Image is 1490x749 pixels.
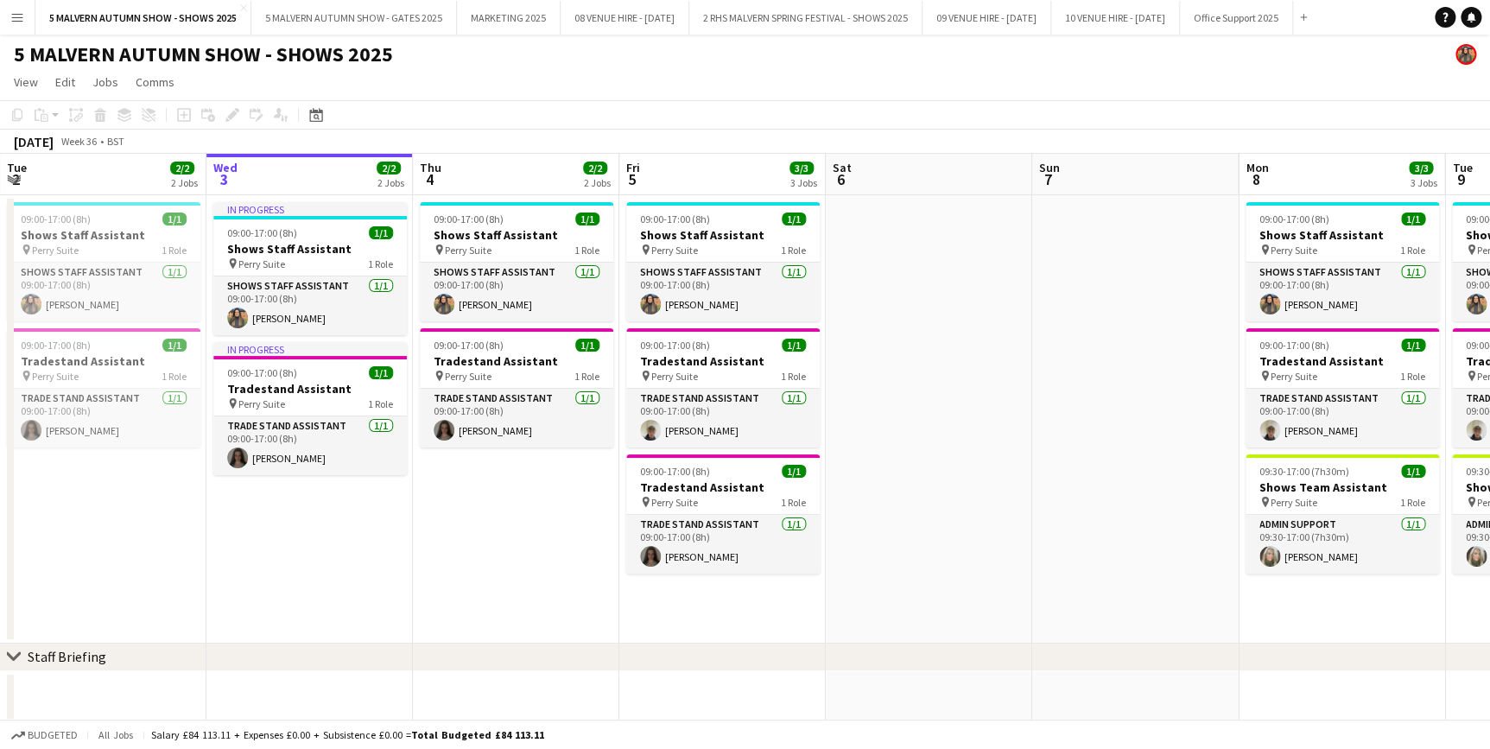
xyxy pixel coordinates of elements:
span: 1 Role [368,397,393,410]
app-card-role: Shows Staff Assistant1/109:00-17:00 (8h)[PERSON_NAME] [626,263,820,321]
span: 09:00-17:00 (8h) [434,213,504,225]
app-job-card: 09:00-17:00 (8h)1/1Tradestand Assistant Perry Suite1 RoleTrade Stand Assistant1/109:00-17:00 (8h)... [626,328,820,447]
a: Edit [48,71,82,93]
span: 1/1 [782,339,806,352]
div: In progress [213,342,407,356]
app-job-card: In progress09:00-17:00 (8h)1/1Shows Staff Assistant Perry Suite1 RoleShows Staff Assistant1/109:0... [213,202,407,335]
span: 1 Role [574,370,599,383]
app-job-card: 09:00-17:00 (8h)1/1Shows Staff Assistant Perry Suite1 RoleShows Staff Assistant1/109:00-17:00 (8h... [626,202,820,321]
h3: Tradestand Assistant [7,353,200,369]
span: Perry Suite [651,370,698,383]
app-job-card: In progress09:00-17:00 (8h)1/1Tradestand Assistant Perry Suite1 RoleTrade Stand Assistant1/109:00... [213,342,407,475]
span: 9 [1449,169,1472,189]
app-card-role: Shows Staff Assistant1/109:00-17:00 (8h)[PERSON_NAME] [213,276,407,335]
app-card-role: Shows Staff Assistant1/109:00-17:00 (8h)[PERSON_NAME] [1246,263,1439,321]
span: 09:00-17:00 (8h) [1259,213,1329,225]
span: 1/1 [782,213,806,225]
h3: Tradestand Assistant [626,353,820,369]
span: 6 [830,169,852,189]
app-job-card: 09:00-17:00 (8h)1/1Tradestand Assistant Perry Suite1 RoleTrade Stand Assistant1/109:00-17:00 (8h)... [7,328,200,447]
span: 2/2 [170,162,194,175]
h3: Shows Staff Assistant [626,227,820,243]
span: Mon [1246,160,1268,175]
span: 1/1 [369,366,393,379]
span: 09:00-17:00 (8h) [21,339,91,352]
app-card-role: Trade Stand Assistant1/109:00-17:00 (8h)[PERSON_NAME] [213,416,407,475]
button: MARKETING 2025 [457,1,561,35]
button: 5 MALVERN AUTUMN SHOW - SHOWS 2025 [35,1,251,35]
span: 1 Role [162,244,187,257]
span: 1/1 [575,339,599,352]
app-card-role: Trade Stand Assistant1/109:00-17:00 (8h)[PERSON_NAME] [626,389,820,447]
app-job-card: 09:00-17:00 (8h)1/1Shows Staff Assistant Perry Suite1 RoleShows Staff Assistant1/109:00-17:00 (8h... [420,202,613,321]
span: 1 Role [781,370,806,383]
span: Sun [1039,160,1060,175]
span: 09:00-17:00 (8h) [434,339,504,352]
div: 3 Jobs [790,176,817,189]
div: Salary £84 113.11 + Expenses £0.00 + Subsistence £0.00 = [151,728,544,741]
span: Week 36 [57,135,100,148]
span: Perry Suite [1271,370,1317,383]
span: 2/2 [377,162,401,175]
h3: Tradestand Assistant [420,353,613,369]
span: 2 [4,169,27,189]
span: Edit [55,74,75,90]
app-job-card: 09:00-17:00 (8h)1/1Shows Staff Assistant Perry Suite1 RoleShows Staff Assistant1/109:00-17:00 (8h... [1246,202,1439,321]
app-card-role: Admin Support1/109:30-17:00 (7h30m)[PERSON_NAME] [1246,515,1439,574]
button: Budgeted [9,726,80,745]
div: BST [107,135,124,148]
span: 4 [417,169,441,189]
span: 1 Role [1400,244,1425,257]
app-card-role: Trade Stand Assistant1/109:00-17:00 (8h)[PERSON_NAME] [626,515,820,574]
app-job-card: 09:30-17:00 (7h30m)1/1Shows Team Assistant Perry Suite1 RoleAdmin Support1/109:30-17:00 (7h30m)[P... [1246,454,1439,574]
app-job-card: 09:00-17:00 (8h)1/1Tradestand Assistant Perry Suite1 RoleTrade Stand Assistant1/109:00-17:00 (8h)... [420,328,613,447]
span: 1 Role [1400,496,1425,509]
span: Perry Suite [32,370,79,383]
a: View [7,71,45,93]
span: 1/1 [575,213,599,225]
button: 2 RHS MALVERN SPRING FESTIVAL - SHOWS 2025 [689,1,923,35]
span: 1/1 [162,339,187,352]
app-card-role: Shows Staff Assistant1/109:00-17:00 (8h)[PERSON_NAME] [7,263,200,321]
h3: Shows Staff Assistant [7,227,200,243]
span: 09:00-17:00 (8h) [227,226,297,239]
span: Perry Suite [32,244,79,257]
span: Comms [136,74,174,90]
span: 09:30-17:00 (7h30m) [1259,465,1349,478]
span: 09:00-17:00 (8h) [227,366,297,379]
h3: Tradestand Assistant [1246,353,1439,369]
div: Staff Briefing [28,648,106,665]
div: 2 Jobs [377,176,404,189]
div: [DATE] [14,133,54,150]
span: 1/1 [369,226,393,239]
span: Perry Suite [1271,496,1317,509]
span: 1/1 [1401,339,1425,352]
span: Fri [626,160,640,175]
div: 09:00-17:00 (8h)1/1Tradestand Assistant Perry Suite1 RoleTrade Stand Assistant1/109:00-17:00 (8h)... [1246,328,1439,447]
span: 1/1 [1401,213,1425,225]
span: 2/2 [583,162,607,175]
app-user-avatar: Esme Ruff [1455,44,1476,65]
button: Office Support 2025 [1180,1,1293,35]
span: View [14,74,38,90]
span: Tue [1452,160,1472,175]
span: Perry Suite [238,257,285,270]
span: Wed [213,160,238,175]
span: 3/3 [789,162,814,175]
span: 09:00-17:00 (8h) [640,339,710,352]
span: 5 [624,169,640,189]
h3: Shows Team Assistant [1246,479,1439,495]
span: 1 Role [368,257,393,270]
app-job-card: 09:00-17:00 (8h)1/1Tradestand Assistant Perry Suite1 RoleTrade Stand Assistant1/109:00-17:00 (8h)... [626,454,820,574]
span: 1 Role [574,244,599,257]
button: 09 VENUE HIRE - [DATE] [923,1,1051,35]
span: 7 [1037,169,1060,189]
span: 1 Role [1400,370,1425,383]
